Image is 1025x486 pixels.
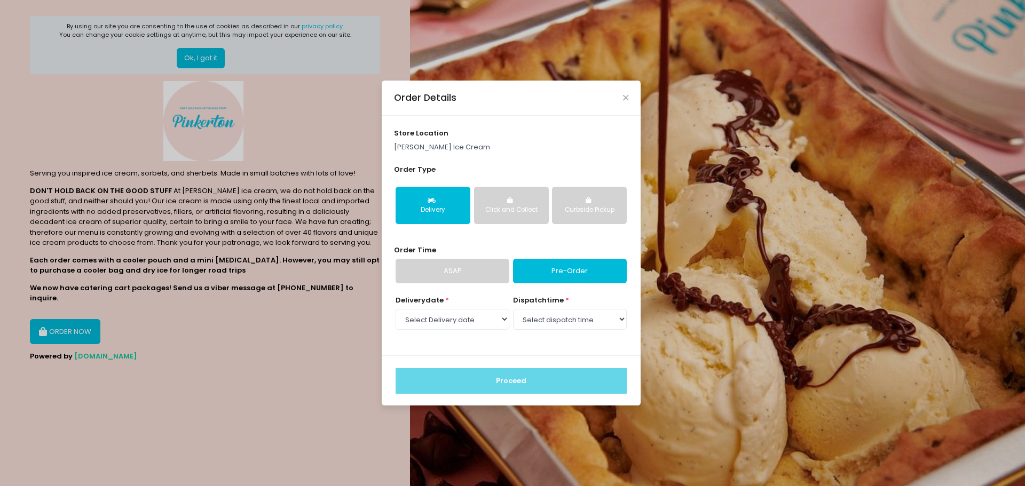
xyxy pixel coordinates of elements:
a: ASAP [396,259,509,283]
span: Delivery date [396,295,444,305]
button: Click and Collect [474,187,549,224]
span: Order Type [394,164,436,174]
div: Order Details [394,91,456,105]
button: Proceed [396,368,627,394]
span: dispatch time [513,295,564,305]
span: Order Time [394,245,436,255]
div: Curbside Pickup [559,205,619,215]
div: Delivery [403,205,463,215]
button: Close [623,95,628,100]
a: Pre-Order [513,259,627,283]
div: Click and Collect [482,205,541,215]
span: store location [394,128,448,138]
button: Delivery [396,187,470,224]
p: [PERSON_NAME] Ice Cream [394,142,629,153]
button: Curbside Pickup [552,187,627,224]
